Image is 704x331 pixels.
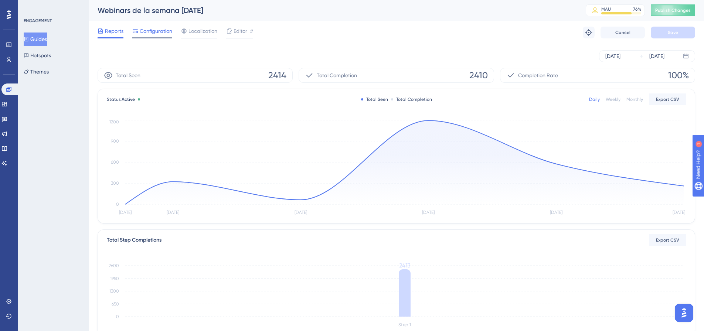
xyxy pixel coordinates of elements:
span: Total Completion [317,71,357,80]
tspan: 2600 [109,263,119,268]
tspan: [DATE] [550,210,562,215]
tspan: 600 [111,160,119,165]
span: Need Help? [17,2,46,11]
span: Editor [234,27,247,35]
tspan: 1200 [109,119,119,124]
tspan: [DATE] [119,210,132,215]
tspan: [DATE] [422,210,435,215]
tspan: [DATE] [167,210,179,215]
button: Cancel [601,27,645,38]
span: Reports [105,27,123,35]
span: 100% [668,69,689,81]
div: Webinars de la semana [DATE] [98,5,567,16]
button: Themes [24,65,49,78]
span: Total Seen [116,71,140,80]
tspan: 1950 [110,276,119,281]
button: Guides [24,33,47,46]
tspan: [DATE] [673,210,685,215]
iframe: UserGuiding AI Assistant Launcher [673,302,695,324]
span: Configuration [140,27,172,35]
tspan: 2413 [399,262,410,269]
span: Save [668,30,678,35]
div: [DATE] [605,52,620,61]
button: Export CSV [649,234,686,246]
span: Export CSV [656,237,679,243]
div: ENGAGEMENT [24,18,52,24]
tspan: 900 [111,139,119,144]
span: Localization [188,27,217,35]
tspan: 1300 [109,289,119,294]
tspan: 650 [112,301,119,307]
tspan: 0 [116,314,119,319]
div: MAU [601,6,611,12]
tspan: [DATE] [295,210,307,215]
tspan: Step 1 [398,322,411,327]
div: Total Step Completions [107,236,161,245]
div: Monthly [626,96,643,102]
button: Hotspots [24,49,51,62]
div: 76 % [633,6,641,12]
tspan: 0 [116,202,119,207]
span: Export CSV [656,96,679,102]
button: Export CSV [649,93,686,105]
span: 2414 [268,69,286,81]
div: 1 [51,4,54,10]
div: [DATE] [649,52,664,61]
span: Cancel [615,30,630,35]
div: Daily [589,96,600,102]
div: Weekly [606,96,620,102]
div: Total Seen [361,96,388,102]
span: 2410 [469,69,488,81]
span: Active [122,97,135,102]
span: Status: [107,96,135,102]
div: Total Completion [391,96,432,102]
button: Save [651,27,695,38]
span: Completion Rate [518,71,558,80]
tspan: 300 [111,181,119,186]
span: Publish Changes [655,7,691,13]
button: Publish Changes [651,4,695,16]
